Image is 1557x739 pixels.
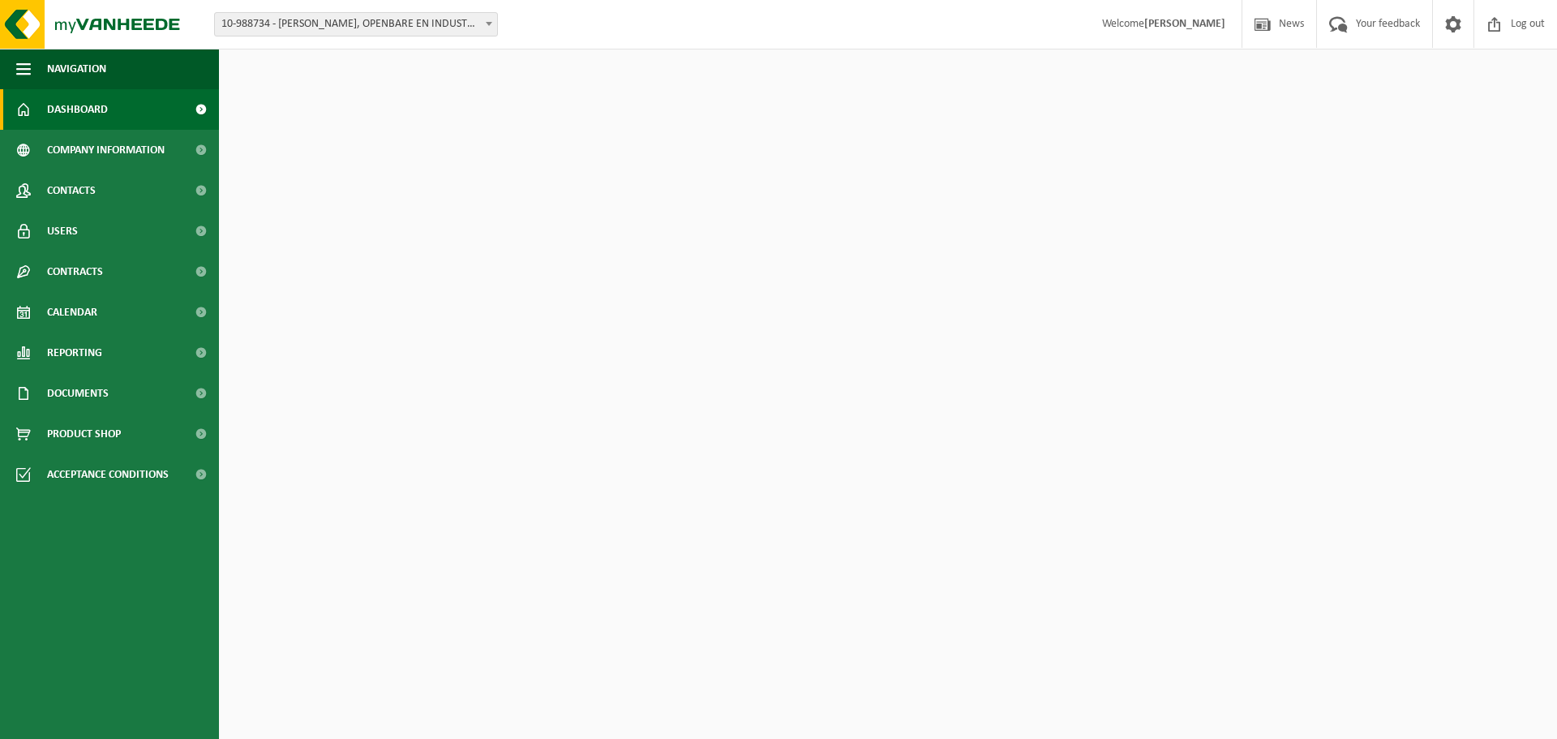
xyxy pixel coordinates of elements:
span: Contacts [47,170,96,211]
span: Company information [47,130,165,170]
span: Acceptance conditions [47,454,169,495]
span: Navigation [47,49,106,89]
span: Documents [47,373,109,414]
span: Product Shop [47,414,121,454]
span: Dashboard [47,89,108,130]
span: Contracts [47,251,103,292]
span: 10-988734 - VICTOR PEETERS, OPENBARE EN INDUSTRIËLE WERKEN LOKEREN - LOKEREN [215,13,497,36]
span: Users [47,211,78,251]
span: 10-988734 - VICTOR PEETERS, OPENBARE EN INDUSTRIËLE WERKEN LOKEREN - LOKEREN [214,12,498,37]
span: Reporting [47,333,102,373]
strong: [PERSON_NAME] [1144,18,1225,30]
span: Calendar [47,292,97,333]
